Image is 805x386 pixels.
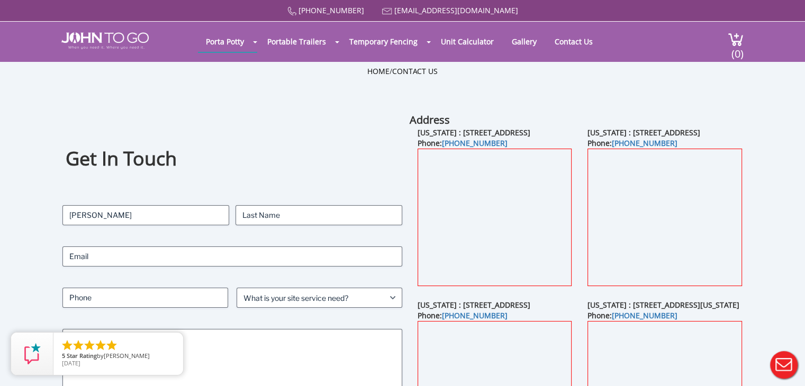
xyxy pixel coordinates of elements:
[442,138,508,148] a: [PHONE_NUMBER]
[83,339,96,352] li: 
[587,138,677,148] b: Phone:
[72,339,85,352] li: 
[22,343,43,364] img: Review Rating
[418,138,508,148] b: Phone:
[392,66,438,76] a: Contact Us
[367,66,390,76] a: Home
[61,32,149,49] img: JOHN to go
[547,31,601,52] a: Contact Us
[612,138,677,148] a: [PHONE_NUMBER]
[587,127,700,137] b: [US_STATE] : [STREET_ADDRESS]
[587,300,739,310] b: [US_STATE] : [STREET_ADDRESS][US_STATE]
[410,113,450,127] b: Address
[198,31,252,52] a: Porta Potty
[367,66,438,77] ul: /
[94,339,107,352] li: 
[418,127,530,137] b: [US_STATE] : [STREET_ADDRESS]
[418,300,530,310] b: [US_STATE] : [STREET_ADDRESS]
[612,310,677,320] a: [PHONE_NUMBER]
[61,339,74,352] li: 
[62,353,175,360] span: by
[433,31,502,52] a: Unit Calculator
[728,32,744,47] img: cart a
[504,31,545,52] a: Gallery
[67,352,97,360] span: Star Rating
[62,205,229,225] input: First Name
[382,8,392,15] img: Mail
[287,7,296,16] img: Call
[104,352,150,360] span: [PERSON_NAME]
[731,38,744,61] span: (0)
[341,31,426,52] a: Temporary Fencing
[394,5,518,15] a: [EMAIL_ADDRESS][DOMAIN_NAME]
[62,352,65,360] span: 5
[62,359,80,367] span: [DATE]
[105,339,118,352] li: 
[259,31,334,52] a: Portable Trailers
[62,246,403,266] input: Email
[66,146,399,172] h1: Get In Touch
[418,310,508,320] b: Phone:
[236,205,402,225] input: Last Name
[763,344,805,386] button: Live Chat
[299,5,364,15] a: [PHONE_NUMBER]
[442,310,508,320] a: [PHONE_NUMBER]
[587,310,677,320] b: Phone:
[62,288,228,308] input: Phone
